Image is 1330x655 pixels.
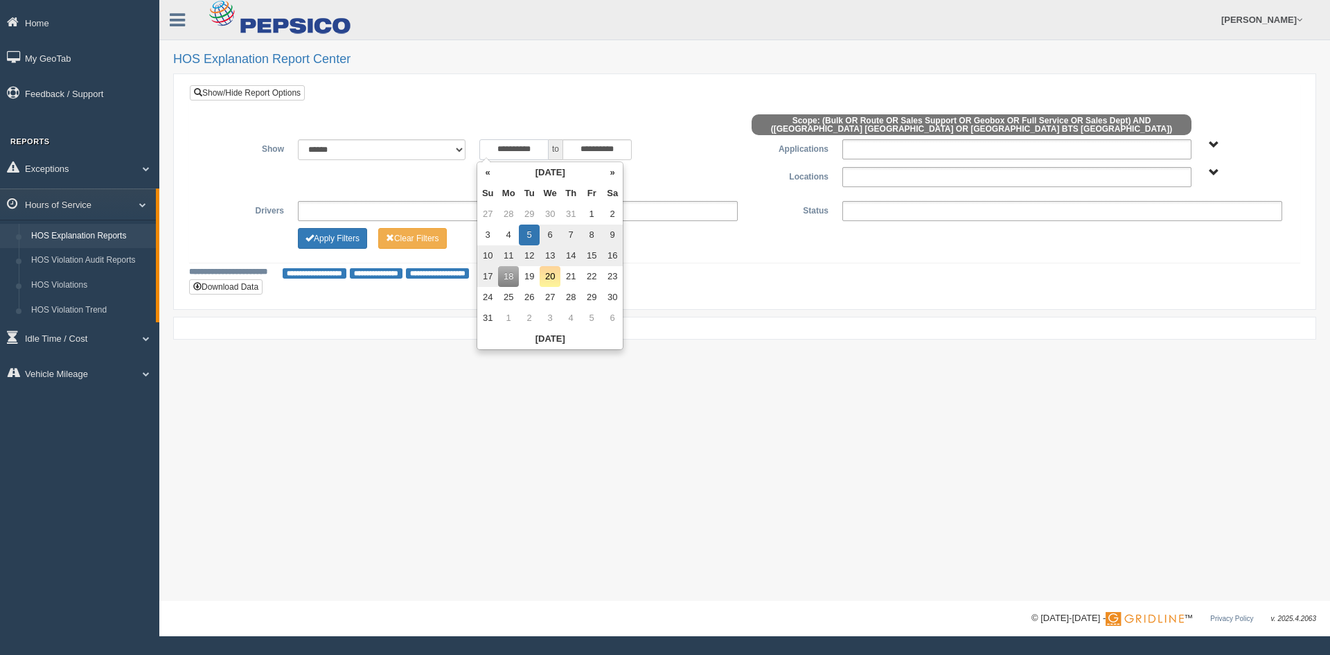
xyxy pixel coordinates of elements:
[1031,611,1316,626] div: © [DATE]-[DATE] - ™
[602,308,623,329] td: 6
[602,225,623,245] td: 9
[540,266,560,287] td: 20
[745,201,835,218] label: Status
[602,287,623,308] td: 30
[25,224,156,249] a: HOS Explanation Reports
[189,279,263,295] button: Download Data
[540,245,560,266] td: 13
[519,308,540,329] td: 2
[173,53,1316,67] h2: HOS Explanation Report Center
[540,204,560,225] td: 30
[477,329,623,349] th: [DATE]
[498,183,519,204] th: Mo
[581,225,602,245] td: 8
[25,273,156,298] a: HOS Violations
[498,225,519,245] td: 4
[1210,615,1253,622] a: Privacy Policy
[560,204,581,225] td: 31
[378,228,447,249] button: Change Filter Options
[560,183,581,204] th: Th
[581,245,602,266] td: 15
[581,266,602,287] td: 22
[190,85,305,101] a: Show/Hide Report Options
[602,204,623,225] td: 2
[477,266,498,287] td: 17
[602,183,623,204] th: Sa
[540,183,560,204] th: We
[477,287,498,308] td: 24
[477,225,498,245] td: 3
[498,245,519,266] td: 11
[519,183,540,204] th: Tu
[519,204,540,225] td: 29
[560,245,581,266] td: 14
[540,225,560,245] td: 6
[581,183,602,204] th: Fr
[560,308,581,329] td: 4
[519,266,540,287] td: 19
[498,266,519,287] td: 18
[498,308,519,329] td: 1
[581,204,602,225] td: 1
[498,162,602,183] th: [DATE]
[540,287,560,308] td: 27
[560,266,581,287] td: 21
[200,201,291,218] label: Drivers
[200,139,291,156] label: Show
[581,287,602,308] td: 29
[477,245,498,266] td: 10
[602,162,623,183] th: »
[477,183,498,204] th: Su
[498,287,519,308] td: 25
[560,225,581,245] td: 7
[519,225,540,245] td: 5
[560,287,581,308] td: 28
[519,245,540,266] td: 12
[581,308,602,329] td: 5
[1271,615,1316,622] span: v. 2025.4.2063
[519,287,540,308] td: 26
[745,167,835,184] label: Locations
[745,139,835,156] label: Applications
[602,245,623,266] td: 16
[477,204,498,225] td: 27
[477,162,498,183] th: «
[477,308,498,329] td: 31
[540,308,560,329] td: 3
[1106,612,1184,626] img: Gridline
[498,204,519,225] td: 28
[752,114,1191,135] span: Scope: (Bulk OR Route OR Sales Support OR Geobox OR Full Service OR Sales Dept) AND ([GEOGRAPHIC_...
[25,248,156,273] a: HOS Violation Audit Reports
[602,266,623,287] td: 23
[549,139,562,160] span: to
[25,298,156,323] a: HOS Violation Trend
[298,228,367,249] button: Change Filter Options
